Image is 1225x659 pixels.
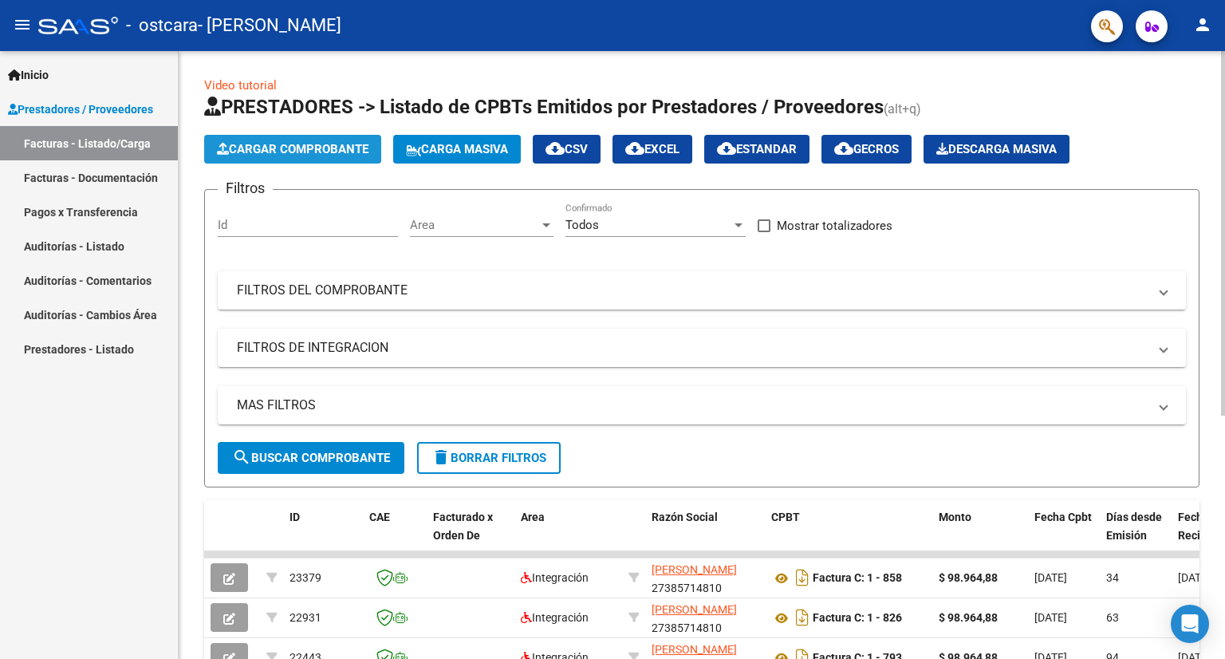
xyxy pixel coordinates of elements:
[939,511,971,523] span: Monto
[363,500,427,570] datatable-header-cell: CAE
[427,500,514,570] datatable-header-cell: Facturado x Orden De
[1028,500,1100,570] datatable-header-cell: Fecha Cpbt
[232,448,251,467] mat-icon: search
[932,500,1028,570] datatable-header-cell: Monto
[406,142,508,156] span: Carga Masiva
[546,142,588,156] span: CSV
[792,565,813,590] i: Descargar documento
[565,218,599,232] span: Todos
[204,135,381,164] button: Cargar Comprobante
[821,135,912,164] button: Gecros
[1178,571,1211,584] span: [DATE]
[652,643,737,656] span: [PERSON_NAME]
[652,603,737,616] span: [PERSON_NAME]
[924,135,1069,164] app-download-masive: Descarga masiva de comprobantes (adjuntos)
[126,8,198,43] span: - ostcara
[514,500,622,570] datatable-header-cell: Area
[1034,611,1067,624] span: [DATE]
[1193,15,1212,34] mat-icon: person
[218,386,1186,424] mat-expansion-panel-header: MAS FILTROS
[237,282,1148,299] mat-panel-title: FILTROS DEL COMPROBANTE
[1178,511,1223,542] span: Fecha Recibido
[924,135,1069,164] button: Descarga Masiva
[652,561,758,594] div: 27385714810
[218,329,1186,367] mat-expansion-panel-header: FILTROS DE INTEGRACION
[410,218,539,232] span: Area
[521,511,545,523] span: Area
[717,142,797,156] span: Estandar
[834,142,899,156] span: Gecros
[533,135,601,164] button: CSV
[431,451,546,465] span: Borrar Filtros
[813,572,902,585] strong: Factura C: 1 - 858
[232,451,390,465] span: Buscar Comprobante
[1106,611,1119,624] span: 63
[218,177,273,199] h3: Filtros
[704,135,809,164] button: Estandar
[417,442,561,474] button: Borrar Filtros
[218,271,1186,310] mat-expansion-panel-header: FILTROS DEL COMPROBANTE
[717,139,736,158] mat-icon: cloud_download
[8,66,49,84] span: Inicio
[237,339,1148,357] mat-panel-title: FILTROS DE INTEGRACION
[217,142,368,156] span: Cargar Comprobante
[393,135,521,164] button: Carga Masiva
[1106,511,1162,542] span: Días desde Emisión
[792,605,813,630] i: Descargar documento
[765,500,932,570] datatable-header-cell: CPBT
[612,135,692,164] button: EXCEL
[936,142,1057,156] span: Descarga Masiva
[431,448,451,467] mat-icon: delete
[433,511,493,542] span: Facturado x Orden De
[834,139,853,158] mat-icon: cloud_download
[290,511,300,523] span: ID
[283,500,363,570] datatable-header-cell: ID
[625,139,644,158] mat-icon: cloud_download
[939,611,998,624] strong: $ 98.964,88
[652,511,718,523] span: Razón Social
[13,15,32,34] mat-icon: menu
[625,142,679,156] span: EXCEL
[777,216,892,235] span: Mostrar totalizadores
[1034,571,1067,584] span: [DATE]
[546,139,565,158] mat-icon: cloud_download
[369,511,390,523] span: CAE
[813,612,902,625] strong: Factura C: 1 - 826
[652,563,737,576] span: [PERSON_NAME]
[290,571,321,584] span: 23379
[204,78,277,93] a: Video tutorial
[521,611,589,624] span: Integración
[1171,605,1209,643] div: Open Intercom Messenger
[8,101,153,118] span: Prestadores / Proveedores
[237,397,1148,414] mat-panel-title: MAS FILTROS
[1034,511,1092,523] span: Fecha Cpbt
[218,442,404,474] button: Buscar Comprobante
[939,571,998,584] strong: $ 98.964,88
[204,96,884,118] span: PRESTADORES -> Listado de CPBTs Emitidos por Prestadores / Proveedores
[645,500,765,570] datatable-header-cell: Razón Social
[1106,571,1119,584] span: 34
[198,8,341,43] span: - [PERSON_NAME]
[521,571,589,584] span: Integración
[290,611,321,624] span: 22931
[771,511,800,523] span: CPBT
[652,601,758,634] div: 27385714810
[1100,500,1172,570] datatable-header-cell: Días desde Emisión
[884,101,921,116] span: (alt+q)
